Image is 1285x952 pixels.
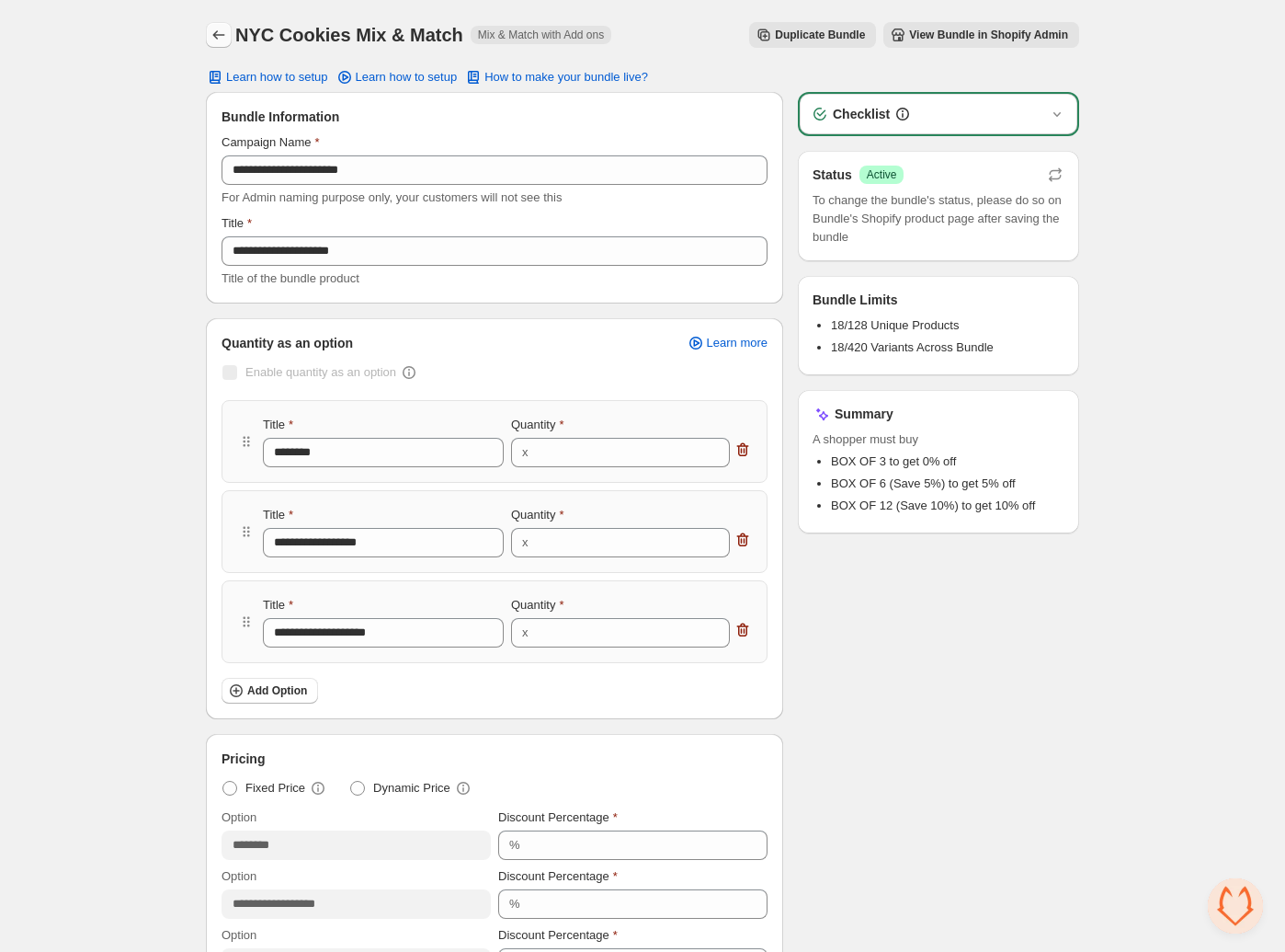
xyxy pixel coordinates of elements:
span: For Admin naming purpose only, your customers will not see this [222,190,562,204]
label: Option [222,809,256,827]
div: x [522,624,529,642]
button: How to make your bundle live? [453,64,659,90]
label: Option [222,867,256,886]
span: To change the bundle's status, please do so on Bundle's Shopify product page after saving the bundle [813,191,1064,247]
button: Add Option [222,678,318,704]
span: Learn how to setup [356,70,458,85]
span: View Bundle in Shopify Admin [909,28,1068,42]
div: % [509,895,520,913]
span: Quantity as an option [222,334,353,352]
span: How to make your bundle live? [484,70,648,85]
label: Title [263,416,293,434]
label: Quantity [511,506,563,524]
label: Discount Percentage [498,867,618,886]
label: Title [222,214,252,233]
span: A shopper must buy [813,430,1064,449]
button: Learn how to setup [195,64,339,90]
a: Learn more [676,330,779,356]
span: Active [867,167,897,182]
a: Learn how to setup [324,64,469,90]
div: x [522,533,529,552]
li: BOX OF 12 (Save 10%) to get 10% off [831,497,1064,515]
label: Title [263,506,293,524]
li: BOX OF 3 to get 0% off [831,453,1064,471]
h3: Bundle Limits [813,291,898,309]
label: Quantity [511,416,563,434]
h3: Checklist [833,105,890,123]
h3: Status [813,166,852,184]
label: Title [263,596,293,614]
span: Pricing [222,750,265,768]
h3: Summary [835,405,893,423]
span: Learn more [707,336,768,350]
span: Mix & Match with Add ons [478,28,604,42]
span: Fixed Price [245,779,305,797]
label: Campaign Name [222,133,320,152]
div: % [509,836,520,855]
button: Duplicate Bundle [749,22,876,48]
button: Back [206,22,232,48]
li: BOX OF 6 (Save 5%) to get 5% off [831,475,1064,493]
button: View Bundle in Shopify Admin [883,22,1079,48]
span: Bundle Information [222,108,339,126]
span: 18/420 Variants Across Bundle [831,340,994,354]
a: Open chat [1208,878,1263,934]
span: Dynamic Price [373,779,450,797]
label: Option [222,926,256,945]
span: Duplicate Bundle [775,28,865,42]
span: Add Option [247,683,307,698]
span: Enable quantity as an option [245,365,396,379]
label: Quantity [511,596,563,614]
div: x [522,443,529,462]
span: Title of the bundle product [222,271,359,285]
span: 18/128 Unique Products [831,318,959,332]
label: Discount Percentage [498,809,618,827]
h1: NYC Cookies Mix & Match [235,24,463,46]
label: Discount Percentage [498,926,618,945]
span: Learn how to setup [226,70,328,85]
